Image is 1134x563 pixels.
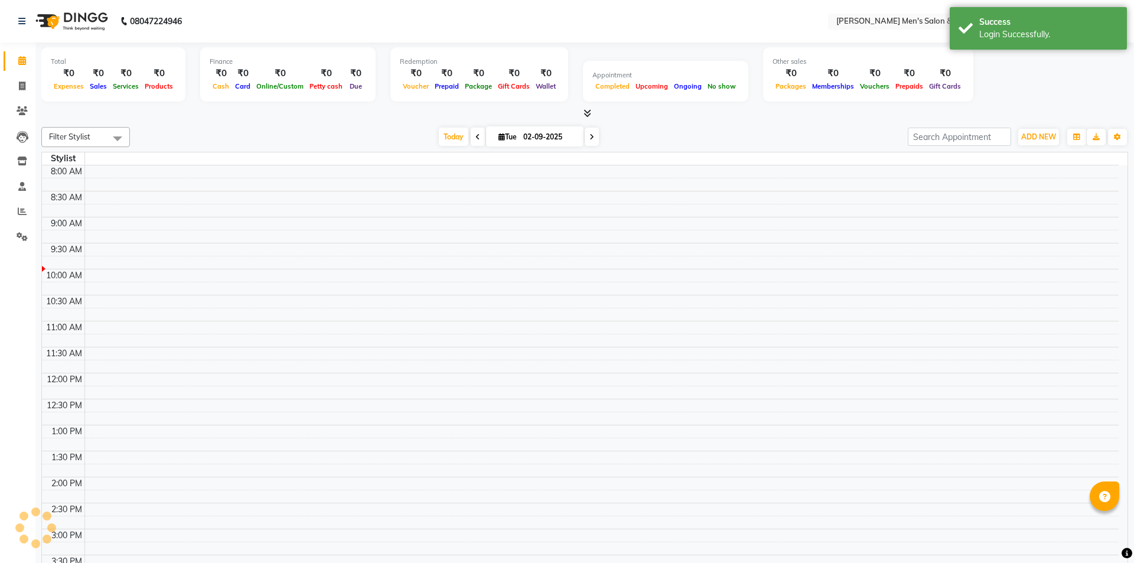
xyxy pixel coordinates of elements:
span: ADD NEW [1021,132,1056,141]
span: Sales [87,82,110,90]
div: ₹0 [253,67,307,80]
div: 9:00 AM [48,217,84,230]
div: ₹0 [773,67,809,80]
div: ₹0 [926,67,964,80]
span: Expenses [51,82,87,90]
span: Cash [210,82,232,90]
span: Memberships [809,82,857,90]
span: No show [705,82,739,90]
div: 11:30 AM [44,347,84,360]
div: Success [979,16,1118,28]
div: ₹0 [210,67,232,80]
div: Appointment [592,70,739,80]
div: Total [51,57,176,67]
div: 1:00 PM [49,425,84,438]
b: 08047224946 [130,5,182,38]
div: Finance [210,57,366,67]
input: 2025-09-02 [520,128,579,146]
div: 10:30 AM [44,295,84,308]
span: Today [439,128,468,146]
div: ₹0 [892,67,926,80]
span: Card [232,82,253,90]
div: 3:00 PM [49,529,84,542]
div: 9:30 AM [48,243,84,256]
input: Search Appointment [908,128,1011,146]
div: Login Successfully. [979,28,1118,41]
div: 10:00 AM [44,269,84,282]
div: Redemption [400,57,559,67]
span: Ongoing [671,82,705,90]
div: ₹0 [346,67,366,80]
div: ₹0 [307,67,346,80]
div: ₹0 [51,67,87,80]
div: 8:00 AM [48,165,84,178]
div: Stylist [42,152,84,165]
div: ₹0 [232,67,253,80]
span: Filter Stylist [49,132,90,141]
div: ₹0 [142,67,176,80]
span: Packages [773,82,809,90]
div: ₹0 [857,67,892,80]
span: Prepaid [432,82,462,90]
div: 11:00 AM [44,321,84,334]
div: ₹0 [110,67,142,80]
span: Services [110,82,142,90]
span: Package [462,82,495,90]
div: ₹0 [432,67,462,80]
div: 8:30 AM [48,191,84,204]
div: 12:00 PM [44,373,84,386]
div: 12:30 PM [44,399,84,412]
span: Products [142,82,176,90]
img: logo [30,5,111,38]
div: Other sales [773,57,964,67]
span: Prepaids [892,82,926,90]
span: Voucher [400,82,432,90]
span: Gift Cards [926,82,964,90]
div: 2:00 PM [49,477,84,490]
span: Upcoming [633,82,671,90]
span: Completed [592,82,633,90]
span: Tue [496,132,520,141]
div: ₹0 [533,67,559,80]
span: Petty cash [307,82,346,90]
div: ₹0 [87,67,110,80]
span: Wallet [533,82,559,90]
div: 1:30 PM [49,451,84,464]
span: Gift Cards [495,82,533,90]
div: ₹0 [400,67,432,80]
span: Online/Custom [253,82,307,90]
span: Vouchers [857,82,892,90]
div: 2:30 PM [49,503,84,516]
span: Due [347,82,365,90]
button: ADD NEW [1018,129,1059,145]
div: ₹0 [809,67,857,80]
div: ₹0 [495,67,533,80]
div: ₹0 [462,67,495,80]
